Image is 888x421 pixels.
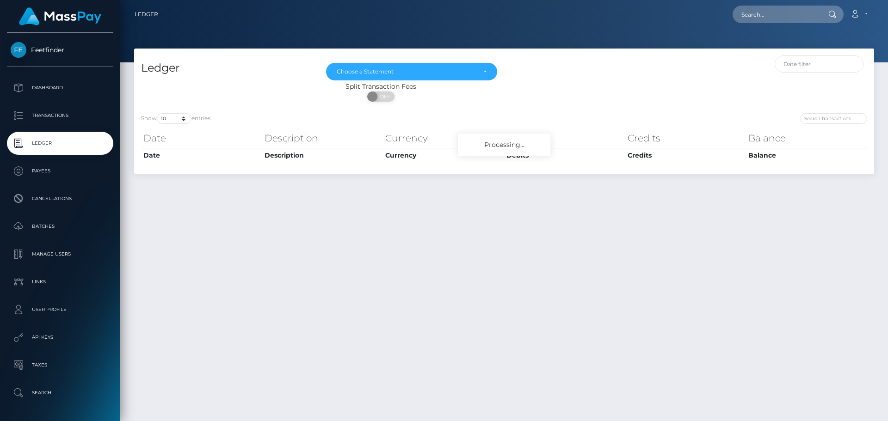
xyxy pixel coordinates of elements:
[7,354,113,377] a: Taxes
[11,164,110,178] p: Payees
[7,326,113,349] a: API Keys
[141,113,210,124] label: Show entries
[337,68,476,75] div: Choose a Statement
[7,298,113,321] a: User Profile
[11,386,110,400] p: Search
[504,148,625,163] th: Debits
[383,148,504,163] th: Currency
[11,192,110,206] p: Cancellations
[141,129,262,147] th: Date
[7,104,113,127] a: Transactions
[11,42,26,58] img: Feetfinder
[262,129,383,147] th: Description
[11,109,110,122] p: Transactions
[11,136,110,150] p: Ledger
[504,129,625,147] th: Debits
[7,243,113,266] a: Manage Users
[7,132,113,155] a: Ledger
[141,60,312,76] h4: Ledger
[326,63,497,80] button: Choose a Statement
[7,46,113,54] span: Feetfinder
[7,270,113,293] a: Links
[11,275,110,289] p: Links
[19,7,101,25] img: MassPay Logo
[11,220,110,233] p: Batches
[141,148,262,163] th: Date
[11,330,110,344] p: API Keys
[135,5,158,24] a: Ledger
[775,55,864,73] input: Date filter
[11,81,110,95] p: Dashboard
[733,6,820,23] input: Search...
[7,159,113,183] a: Payees
[7,215,113,238] a: Batches
[625,129,746,147] th: Credits
[625,148,746,163] th: Credits
[7,76,113,99] a: Dashboard
[458,134,550,156] div: Processing...
[372,92,395,102] span: OFF
[800,113,867,124] input: Search transactions
[11,358,110,372] p: Taxes
[746,129,867,147] th: Balance
[11,303,110,317] p: User Profile
[7,187,113,210] a: Cancellations
[746,148,867,163] th: Balance
[134,82,628,92] div: Split Transaction Fees
[11,247,110,261] p: Manage Users
[262,148,383,163] th: Description
[157,113,191,124] select: Showentries
[383,129,504,147] th: Currency
[7,381,113,404] a: Search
